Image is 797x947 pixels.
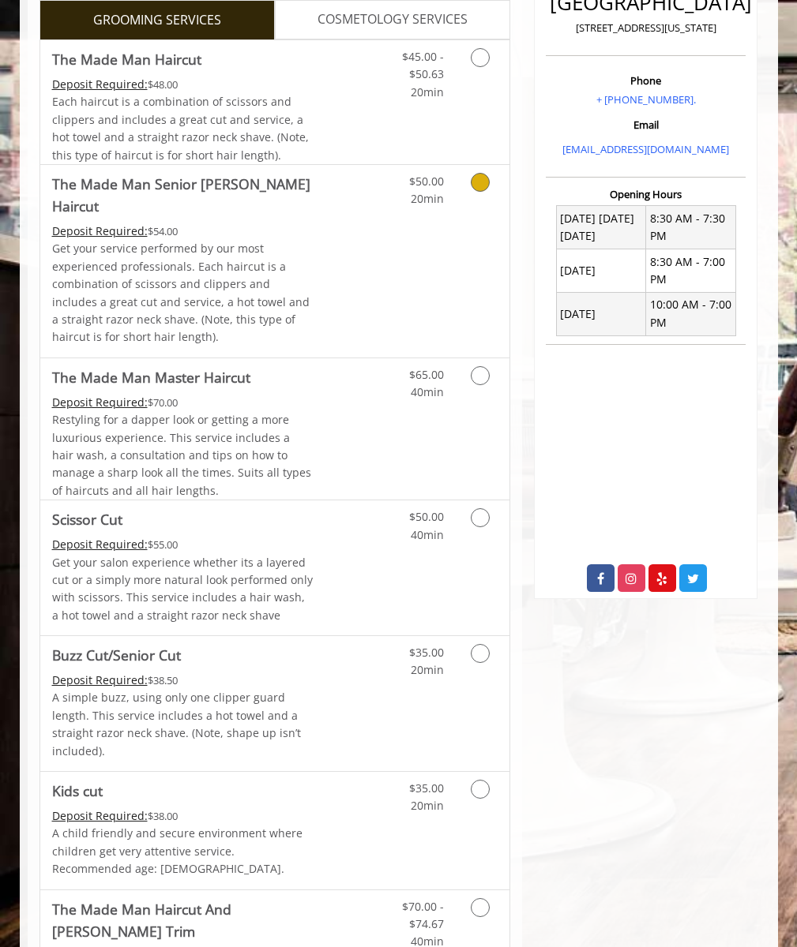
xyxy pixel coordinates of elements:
span: $50.00 [409,509,444,524]
span: 20min [411,798,444,813]
div: $38.50 [52,672,314,689]
span: This service needs some Advance to be paid before we block your appointment [52,537,148,552]
span: 20min [411,662,444,677]
p: Get your salon experience whether its a layered cut or a simply more natural look performed only ... [52,554,314,625]
span: This service needs some Advance to be paid before we block your appointment [52,672,148,687]
h3: Email [550,119,742,130]
span: $45.00 - $50.63 [402,49,444,81]
td: 8:30 AM - 7:30 PM [646,206,735,249]
div: $38.00 [52,807,314,825]
b: The Made Man Senior [PERSON_NAME] Haircut [52,173,314,217]
span: This service needs some Advance to be paid before we block your appointment [52,395,148,410]
p: Get your service performed by our most experienced professionals. Each haircut is a combination o... [52,240,314,346]
span: $35.00 [409,645,444,660]
b: The Made Man Haircut And [PERSON_NAME] Trim [52,898,314,942]
div: $70.00 [52,394,314,411]
span: 40min [411,527,444,542]
span: This service needs some Advance to be paid before we block your appointment [52,223,148,238]
span: COSMETOLOGY SERVICES [318,9,468,30]
span: 20min [411,84,444,99]
span: Each haircut is a combination of scissors and clippers and includes a great cut and service, a ho... [52,94,309,162]
td: 8:30 AM - 7:00 PM [646,249,735,293]
span: $70.00 - $74.67 [402,899,444,931]
b: Kids cut [52,780,103,802]
p: A simple buzz, using only one clipper guard length. This service includes a hot towel and a strai... [52,689,314,760]
h3: Phone [550,75,742,86]
b: The Made Man Haircut [52,48,201,70]
h3: Opening Hours [546,189,746,200]
div: $48.00 [52,76,314,93]
span: $50.00 [409,174,444,189]
b: Scissor Cut [52,508,122,530]
span: 20min [411,191,444,206]
span: $35.00 [409,780,444,795]
p: [STREET_ADDRESS][US_STATE] [550,20,742,36]
div: $54.00 [52,223,314,240]
b: The Made Man Master Haircut [52,366,250,388]
a: + [PHONE_NUMBER]. [596,92,696,107]
td: [DATE] [556,249,645,293]
span: This service needs some Advance to be paid before we block your appointment [52,77,148,92]
td: 10:00 AM - 7:00 PM [646,292,735,335]
span: GROOMING SERVICES [93,10,221,31]
td: [DATE] [DATE] [DATE] [556,206,645,249]
span: 40min [411,384,444,399]
a: [EMAIL_ADDRESS][DOMAIN_NAME] [562,142,729,156]
div: $55.00 [52,536,314,553]
span: This service needs some Advance to be paid before we block your appointment [52,808,148,823]
span: Restyling for a dapper look or getting a more luxurious experience. This service includes a hair ... [52,412,311,498]
p: A child friendly and secure environment where children get very attentive service. Recommended ag... [52,825,314,878]
td: [DATE] [556,292,645,335]
b: Buzz Cut/Senior Cut [52,644,181,666]
span: $65.00 [409,367,444,382]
